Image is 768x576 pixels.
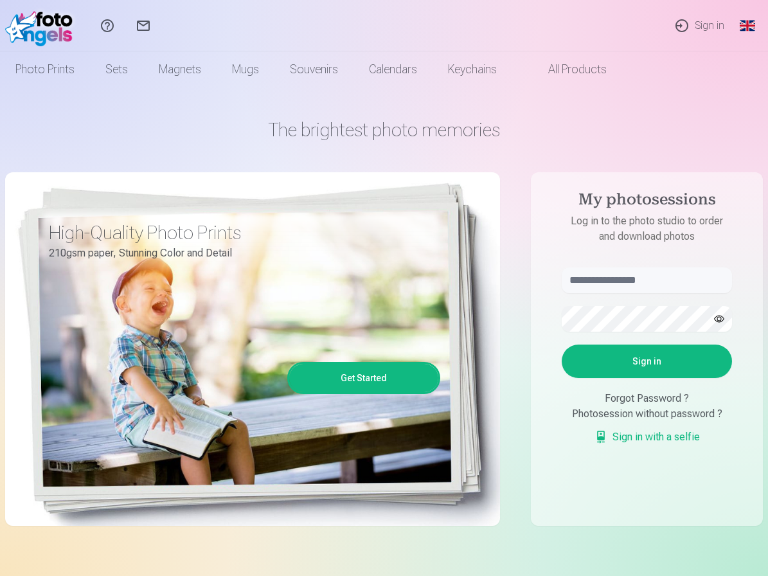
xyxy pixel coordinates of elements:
h3: High-Quality Photo Prints [49,221,431,244]
a: Get Started [289,364,438,392]
a: Souvenirs [274,51,353,87]
div: Photosession without password ? [562,406,732,422]
div: Forgot Password ? [562,391,732,406]
h4: My photosessions [549,190,745,213]
a: Mugs [217,51,274,87]
p: Log in to the photo studio to order and download photos [549,213,745,244]
button: Sign in [562,345,732,378]
a: Calendars [353,51,433,87]
p: 210gsm paper, Stunning Color and Detail [49,244,431,262]
a: All products [512,51,622,87]
img: /fa1 [5,5,79,46]
h1: The brightest photo memories [5,118,763,141]
a: Magnets [143,51,217,87]
a: Sets [90,51,143,87]
a: Keychains [433,51,512,87]
a: Sign in with a selfie [594,429,700,445]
